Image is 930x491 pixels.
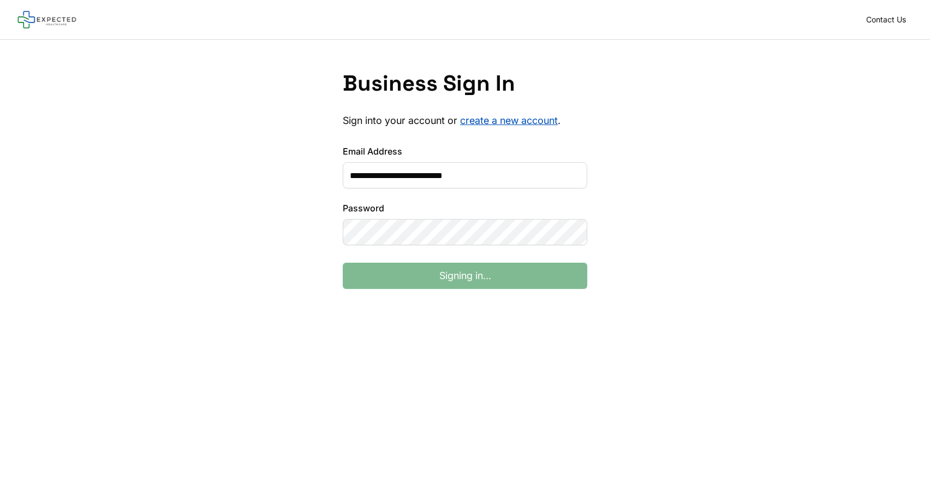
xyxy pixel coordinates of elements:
a: create a new account [460,115,558,126]
label: Password [343,202,587,215]
label: Email Address [343,145,587,158]
h1: Business Sign In [343,70,587,97]
p: Sign into your account or . [343,114,587,127]
a: Contact Us [860,12,913,27]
